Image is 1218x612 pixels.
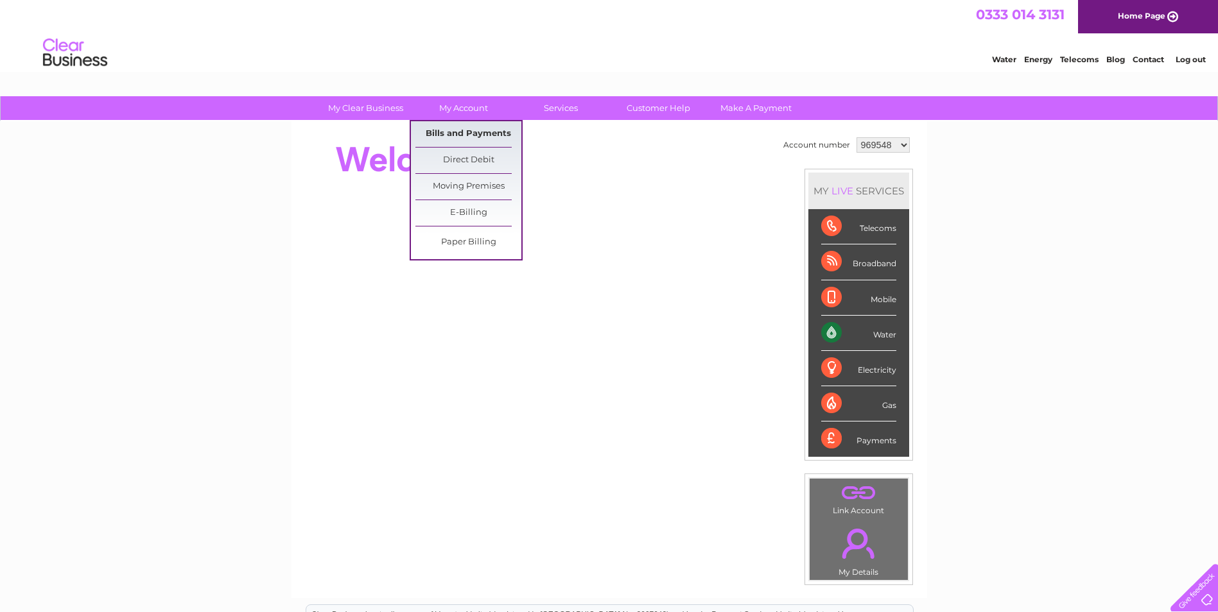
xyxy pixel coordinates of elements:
[605,96,711,120] a: Customer Help
[410,96,516,120] a: My Account
[809,518,909,581] td: My Details
[313,96,419,120] a: My Clear Business
[42,33,108,72] img: logo.png
[415,174,521,200] a: Moving Premises
[415,230,521,255] a: Paper Billing
[808,173,909,209] div: MY SERVICES
[1060,55,1099,64] a: Telecoms
[992,55,1016,64] a: Water
[1106,55,1125,64] a: Blog
[821,421,896,456] div: Payments
[821,316,896,351] div: Water
[976,6,1065,22] a: 0333 014 3131
[821,244,896,280] div: Broadband
[703,96,809,120] a: Make A Payment
[821,386,896,421] div: Gas
[1176,55,1206,64] a: Log out
[813,482,905,504] a: .
[780,134,853,156] td: Account number
[821,351,896,386] div: Electricity
[821,280,896,316] div: Mobile
[1024,55,1052,64] a: Energy
[813,521,905,566] a: .
[809,478,909,518] td: Link Account
[306,7,913,62] div: Clear Business is a trading name of Verastar Limited (registered in [GEOGRAPHIC_DATA] No. 3667643...
[415,148,521,173] a: Direct Debit
[415,200,521,226] a: E-Billing
[508,96,614,120] a: Services
[1133,55,1164,64] a: Contact
[821,209,896,244] div: Telecoms
[415,121,521,147] a: Bills and Payments
[829,185,856,197] div: LIVE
